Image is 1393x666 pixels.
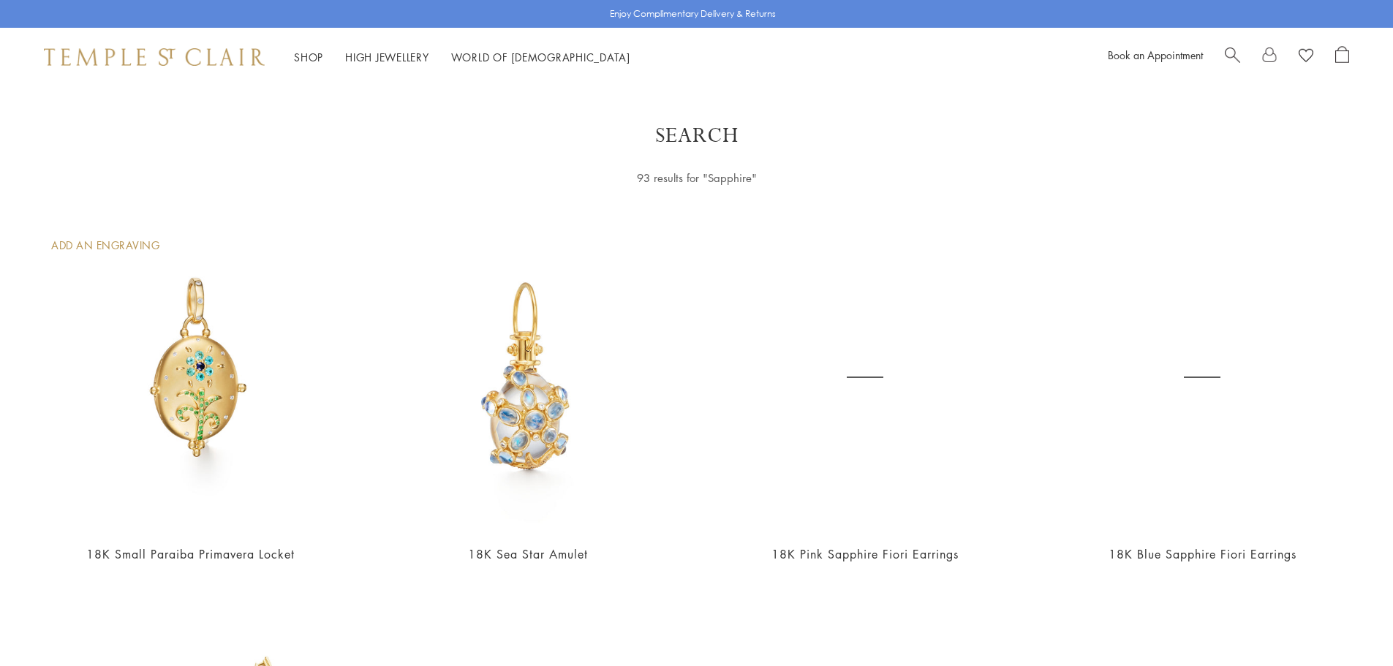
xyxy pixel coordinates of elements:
[51,238,159,254] div: Add An Engraving
[1299,46,1313,68] a: View Wishlist
[86,546,295,562] a: 18K Small Paraiba Primavera Locket
[345,50,429,64] a: High JewelleryHigh Jewellery
[771,546,959,562] a: 18K Pink Sapphire Fiori Earrings
[610,7,776,21] p: Enjoy Complimentary Delivery & Returns
[1335,46,1349,68] a: Open Shopping Bag
[451,50,630,64] a: World of [DEMOGRAPHIC_DATA]World of [DEMOGRAPHIC_DATA]
[468,546,588,562] a: 18K Sea Star Amulet
[503,169,891,187] div: 93 results for "Sapphire"
[1049,223,1356,531] a: E36886-FIORIBS
[374,223,682,531] img: P54126-E18BMSEA
[1225,46,1240,68] a: Search
[294,50,323,64] a: ShopShop
[294,48,630,67] nav: Main navigation
[44,48,265,66] img: Temple St. Clair
[711,223,1019,531] a: E36886-FIORIPS
[1109,546,1296,562] a: 18K Blue Sapphire Fiori Earrings
[37,223,344,531] img: P36888-STMLOCPA
[1108,48,1203,62] a: Book an Appointment
[58,123,1335,149] h1: Search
